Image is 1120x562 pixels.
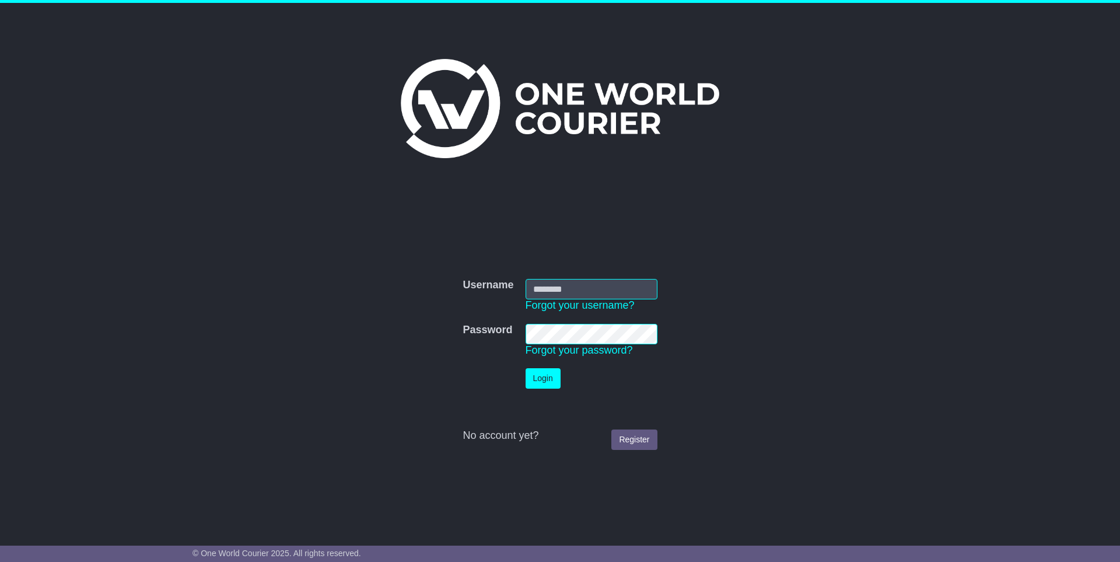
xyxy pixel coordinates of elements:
a: Register [611,430,657,450]
button: Login [526,368,561,389]
div: No account yet? [463,430,657,442]
label: Username [463,279,513,292]
a: Forgot your password? [526,344,633,356]
span: © One World Courier 2025. All rights reserved. [192,549,361,558]
label: Password [463,324,512,337]
img: One World [401,59,719,158]
a: Forgot your username? [526,299,635,311]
